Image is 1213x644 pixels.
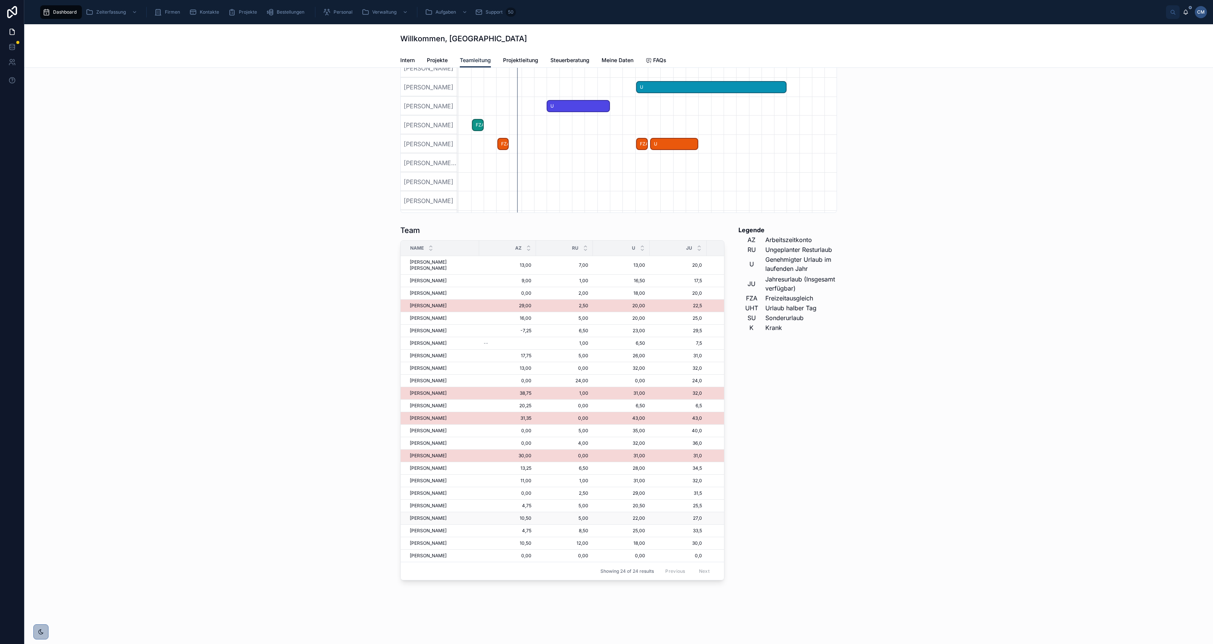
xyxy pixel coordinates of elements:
a: 4,0 [711,390,759,396]
a: 0,0 [711,478,759,484]
a: 1,00 [541,390,588,396]
a: 5,00 [541,315,588,321]
span: 6,50 [541,465,588,471]
a: 1,0 [711,315,759,321]
a: [PERSON_NAME] [410,453,475,459]
span: Projektleitung [503,56,538,64]
a: [PERSON_NAME] [PERSON_NAME] [410,259,475,271]
span: Firmen [165,9,180,15]
a: 29,00 [597,490,645,496]
span: 32,00 [597,440,645,446]
a: 5,00 [541,353,588,359]
a: [PERSON_NAME] [410,403,475,409]
a: 1,0 [711,415,759,421]
span: [PERSON_NAME] [410,303,447,309]
a: 1,00 [541,278,588,284]
a: 17,5 [654,278,702,284]
span: 7,00 [541,262,588,268]
span: 2,50 [541,490,588,496]
a: 22,5 [654,303,702,309]
span: 16,00 [484,315,531,321]
a: 34,5 [654,465,702,471]
a: 0,0 [711,278,759,284]
a: [PERSON_NAME] [410,390,475,396]
a: 0,0 [711,262,759,268]
span: 1,00 [541,478,588,484]
span: 25,5 [654,503,702,509]
span: Bestellungen [277,9,304,15]
span: [PERSON_NAME] [410,428,447,434]
a: 17,75 [484,353,531,359]
a: 0,00 [541,453,588,459]
span: -- [484,340,488,346]
a: 4,0 [711,353,759,359]
a: 1,0 [711,440,759,446]
span: [PERSON_NAME] [410,340,447,346]
span: 5,0 [711,503,759,509]
a: 40,0 [654,428,702,434]
a: 6,5 [654,403,702,409]
span: 20,50 [597,503,645,509]
a: 20,00 [597,315,645,321]
span: 30,00 [484,453,531,459]
span: [PERSON_NAME] [410,365,447,371]
a: 2,50 [541,303,588,309]
a: -- [484,340,531,346]
span: Meine Daten [602,56,633,64]
span: [PERSON_NAME] [410,440,447,446]
span: 6,50 [597,340,645,346]
a: 9,00 [484,278,531,284]
a: 28,00 [597,465,645,471]
a: 25,0 [654,315,702,321]
a: 4,75 [484,503,531,509]
span: 2,0 [711,365,759,371]
a: [PERSON_NAME] [410,378,475,384]
a: 0,00 [541,365,588,371]
span: -7,25 [484,328,531,334]
a: 5,00 [541,503,588,509]
a: [PERSON_NAME] [410,528,475,534]
span: 32,0 [654,478,702,484]
span: Intern [400,56,415,64]
a: 24,0 [654,378,702,384]
a: [PERSON_NAME] [410,278,475,284]
a: 0,00 [484,490,531,496]
span: [PERSON_NAME] [410,290,447,296]
a: 0,0 [711,290,759,296]
span: Kontakte [200,9,219,15]
span: 2,00 [541,290,588,296]
a: 31,00 [597,390,645,396]
span: 4,0 [711,453,759,459]
a: 20,0 [654,262,702,268]
a: 20,00 [597,303,645,309]
a: 33,5 [654,528,702,534]
a: 13,25 [484,465,531,471]
a: 0,00 [484,428,531,434]
a: 24,00 [541,378,588,384]
a: 11,0 [711,465,759,471]
span: 27,0 [654,515,702,521]
a: 16,50 [597,278,645,284]
a: 23,00 [597,328,645,334]
a: Bestellungen [264,5,310,19]
a: 8,50 [541,528,588,534]
span: 13,00 [484,262,531,268]
span: [PERSON_NAME] [410,315,447,321]
span: 0,00 [541,403,588,409]
span: 0,00 [484,378,531,384]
